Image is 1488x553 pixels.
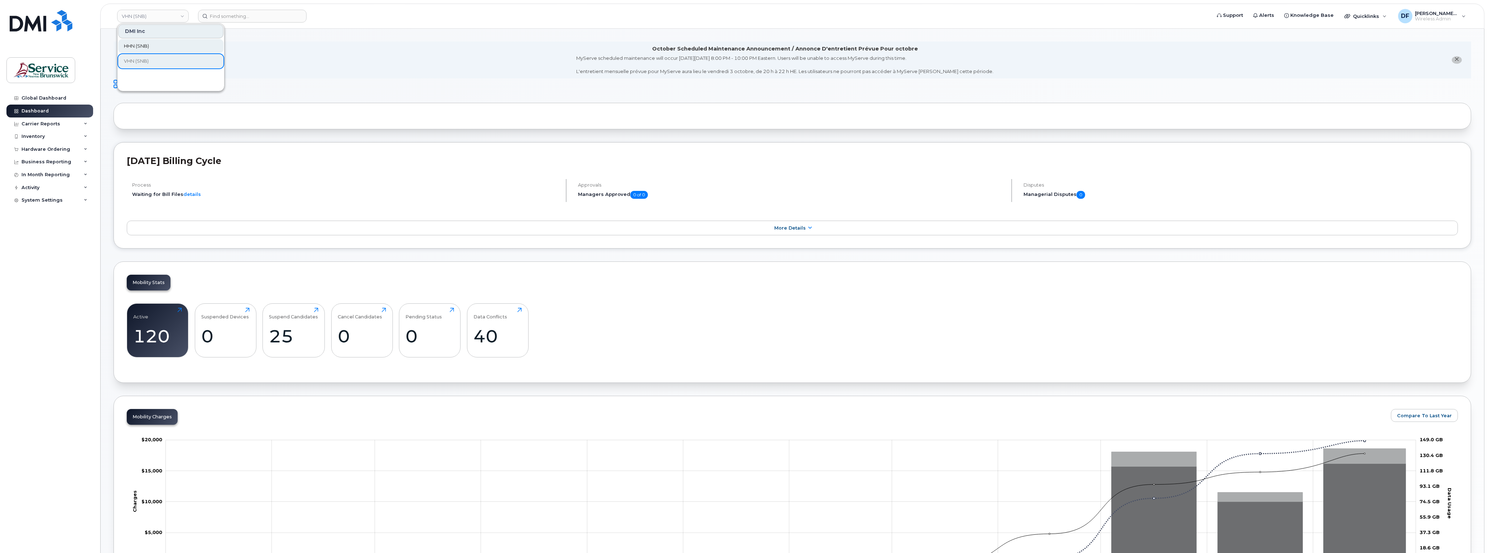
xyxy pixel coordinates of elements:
[1077,191,1085,199] span: 0
[1420,468,1443,473] tspan: 111.8 GB
[141,499,162,504] g: $0
[118,24,223,38] div: DMI Inc
[577,55,994,75] div: MyServe scheduled maintenance will occur [DATE][DATE] 8:00 PM - 10:00 PM Eastern. Users will be u...
[1391,409,1458,422] button: Compare To Last Year
[134,326,182,347] div: 120
[141,437,162,442] tspan: $20,000
[1420,499,1440,504] tspan: 74.5 GB
[118,39,223,53] a: HHN (SNB)
[473,308,507,319] div: Data Conflicts
[338,308,386,354] a: Cancel Candidates0
[1420,452,1443,458] tspan: 130.4 GB
[124,58,149,65] span: VHN (SNB)
[132,182,560,188] h4: Process
[1447,488,1453,519] tspan: Data Usage
[124,43,149,50] span: HHN (SNB)
[473,326,522,347] div: 40
[652,45,918,53] div: October Scheduled Maintenance Announcement / Annonce D'entretient Prévue Pour octobre
[1420,529,1440,535] tspan: 37.3 GB
[141,468,162,473] tspan: $15,000
[1420,483,1440,489] tspan: 93.1 GB
[1420,514,1440,520] tspan: 55.9 GB
[630,191,648,199] span: 0 of 0
[1397,412,1452,419] span: Compare To Last Year
[145,529,162,535] tspan: $5,000
[269,308,318,354] a: Suspend Candidates25
[145,529,162,535] g: $0
[1420,437,1443,442] tspan: 149.0 GB
[1452,56,1462,64] button: close notification
[406,308,454,354] a: Pending Status0
[473,308,522,354] a: Data Conflicts40
[183,191,201,197] a: details
[338,308,382,319] div: Cancel Candidates
[578,182,1006,188] h4: Approvals
[118,54,223,68] a: VHN (SNB)
[141,468,162,473] g: $0
[127,155,1458,166] h2: [DATE] Billing Cycle
[338,326,386,347] div: 0
[1024,191,1458,199] h5: Managerial Disputes
[141,499,162,504] tspan: $10,000
[132,191,560,198] li: Waiting for Bill Files
[406,308,442,319] div: Pending Status
[134,308,149,319] div: Active
[134,308,182,354] a: Active120
[201,326,250,347] div: 0
[201,308,249,319] div: Suspended Devices
[269,308,318,319] div: Suspend Candidates
[578,191,1006,199] h5: Managers Approved
[132,490,138,512] tspan: Charges
[774,225,806,231] span: More Details
[269,326,318,347] div: 25
[1024,182,1458,188] h4: Disputes
[406,326,454,347] div: 0
[141,437,162,442] g: $0
[201,308,250,354] a: Suspended Devices0
[1420,545,1440,550] tspan: 18.6 GB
